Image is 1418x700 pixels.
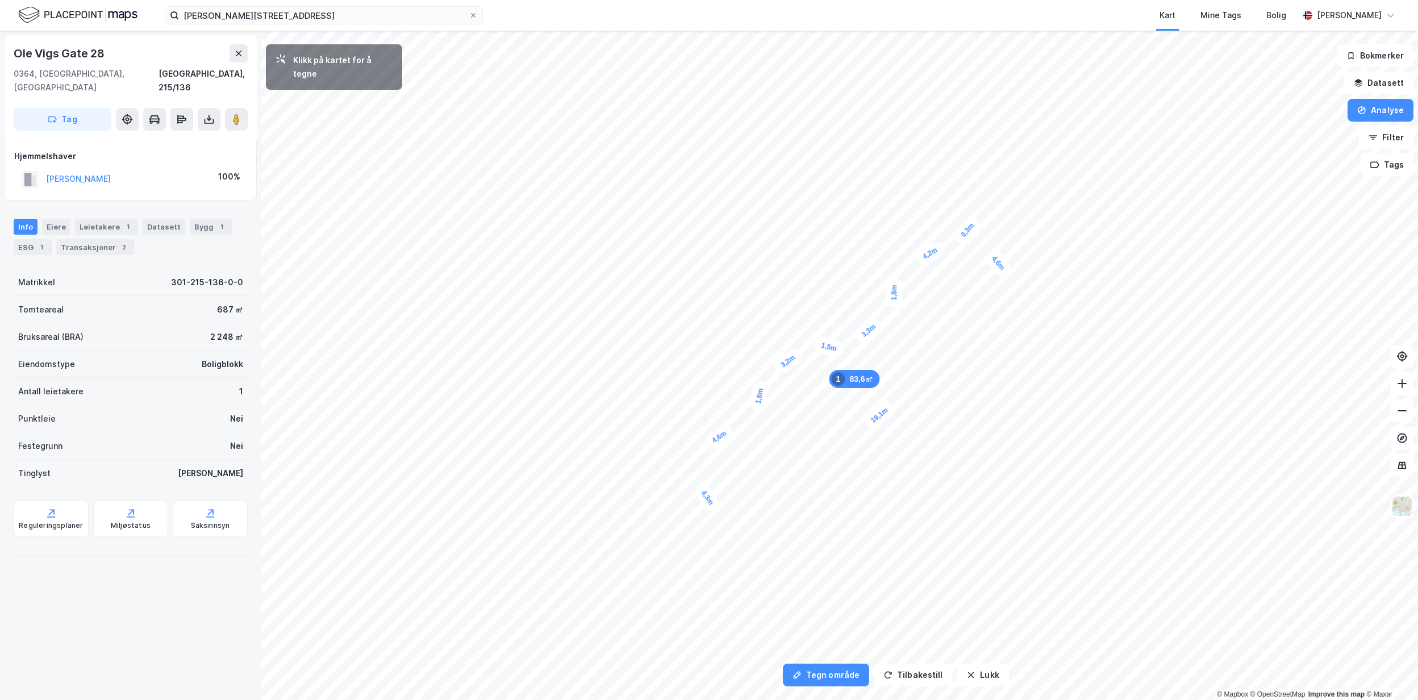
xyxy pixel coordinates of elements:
div: [PERSON_NAME] [1317,9,1382,22]
button: Tegn område [783,664,869,686]
div: Map marker [813,336,845,359]
div: Antall leietakere [18,385,84,398]
input: Søk på adresse, matrikkel, gårdeiere, leietakere eller personer [179,7,469,24]
div: [GEOGRAPHIC_DATA], 215/136 [159,67,248,94]
a: Improve this map [1308,690,1365,698]
div: Map marker [771,347,804,377]
div: Mine Tags [1200,9,1241,22]
div: Map marker [983,247,1014,279]
div: Map marker [749,380,770,412]
div: Reguleringsplaner [19,521,83,530]
div: ESG [14,239,52,255]
div: 2 248 ㎡ [210,330,243,344]
button: Bokmerker [1337,44,1413,67]
div: [PERSON_NAME] [178,466,243,480]
div: 1 [831,372,845,386]
a: Mapbox [1217,690,1248,698]
div: Map marker [886,278,903,307]
div: Info [14,219,37,235]
a: OpenStreetMap [1250,690,1306,698]
div: Bruksareal (BRA) [18,330,84,344]
div: Tomteareal [18,303,64,316]
div: Kart [1160,9,1175,22]
div: Map marker [952,214,983,246]
div: Map marker [862,399,898,432]
div: Datasett [143,219,185,235]
div: Kontrollprogram for chat [1361,645,1418,700]
div: 0364, [GEOGRAPHIC_DATA], [GEOGRAPHIC_DATA] [14,67,159,94]
div: 1 [239,385,243,398]
div: Bygg [190,219,232,235]
div: 687 ㎡ [217,303,243,316]
img: logo.f888ab2527a4732fd821a326f86c7f29.svg [18,5,137,25]
div: Map marker [693,481,723,514]
div: Nei [230,439,243,453]
div: Nei [230,412,243,426]
div: Punktleie [18,412,56,426]
div: Hjemmelshaver [14,149,247,163]
div: Matrikkel [18,276,55,289]
div: Eiendomstype [18,357,75,371]
button: Filter [1359,126,1413,149]
div: Tinglyst [18,466,51,480]
div: Bolig [1266,9,1286,22]
div: 100% [218,170,240,184]
div: Ole Vigs Gate 28 [14,44,107,63]
div: 1 [36,241,47,253]
div: Leietakere [75,219,138,235]
img: Z [1391,495,1413,517]
div: Map marker [829,370,879,388]
button: Tilbakestill [874,664,952,686]
div: 1 [216,221,227,232]
div: Eiere [42,219,70,235]
button: Tag [14,108,111,131]
button: Analyse [1348,99,1413,122]
div: Boligblokk [202,357,243,371]
button: Datasett [1344,72,1413,94]
div: Saksinnsyn [191,521,230,530]
div: Map marker [703,422,736,452]
div: Map marker [914,239,946,268]
div: Miljøstatus [111,521,151,530]
div: 1 [122,221,134,232]
iframe: Chat Widget [1361,645,1418,700]
div: 2 [118,241,130,253]
div: Festegrunn [18,439,62,453]
div: Klikk på kartet for å tegne [293,53,393,81]
div: Map marker [852,315,885,346]
div: 301-215-136-0-0 [171,276,243,289]
button: Tags [1361,153,1413,176]
div: Transaksjoner [56,239,134,255]
button: Lukk [957,664,1008,686]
